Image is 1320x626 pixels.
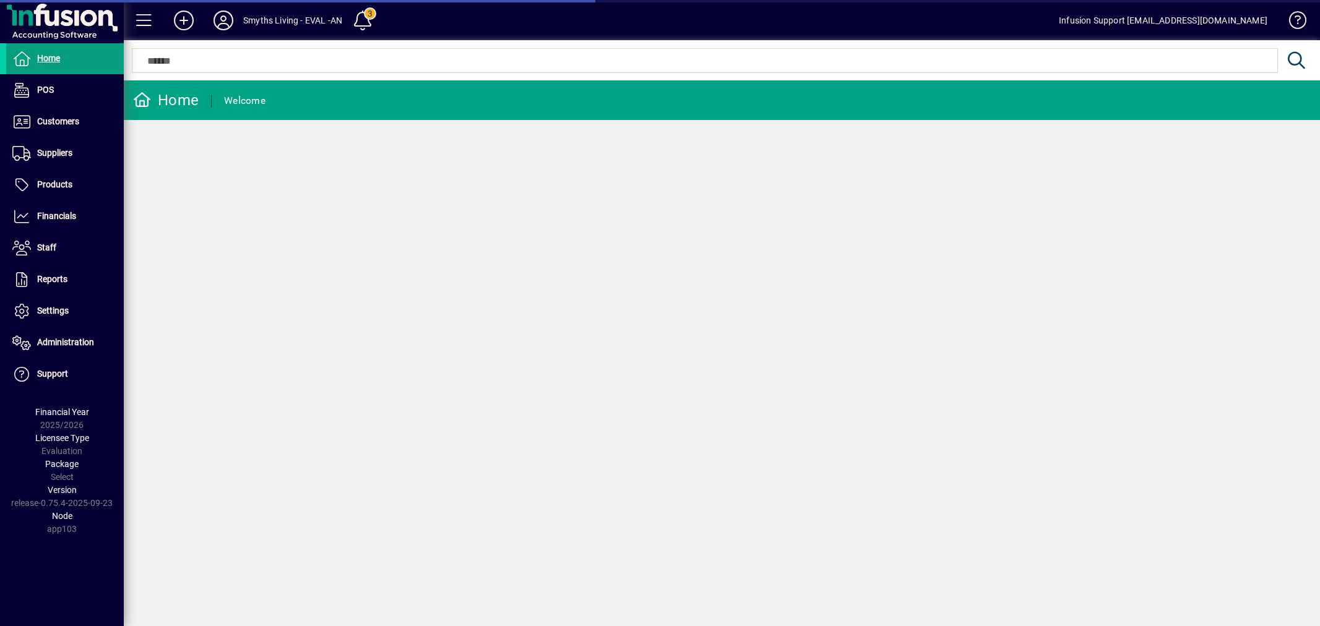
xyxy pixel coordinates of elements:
[6,201,124,232] a: Financials
[35,407,89,417] span: Financial Year
[224,91,265,111] div: Welcome
[6,296,124,327] a: Settings
[37,306,69,315] span: Settings
[1059,11,1267,30] div: Infusion Support [EMAIL_ADDRESS][DOMAIN_NAME]
[45,459,79,469] span: Package
[37,369,68,379] span: Support
[6,327,124,358] a: Administration
[1280,2,1305,43] a: Knowledge Base
[6,169,124,200] a: Products
[37,116,79,126] span: Customers
[37,337,94,347] span: Administration
[35,433,89,443] span: Licensee Type
[37,274,67,284] span: Reports
[133,90,199,110] div: Home
[243,11,342,30] div: Smyths Living - EVAL -AN
[6,233,124,264] a: Staff
[37,53,60,63] span: Home
[37,179,72,189] span: Products
[6,264,124,295] a: Reports
[37,85,54,95] span: POS
[164,9,204,32] button: Add
[6,138,124,169] a: Suppliers
[37,242,56,252] span: Staff
[37,211,76,221] span: Financials
[52,511,72,521] span: Node
[48,485,77,495] span: Version
[204,9,243,32] button: Profile
[6,106,124,137] a: Customers
[6,359,124,390] a: Support
[6,75,124,106] a: POS
[37,148,72,158] span: Suppliers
